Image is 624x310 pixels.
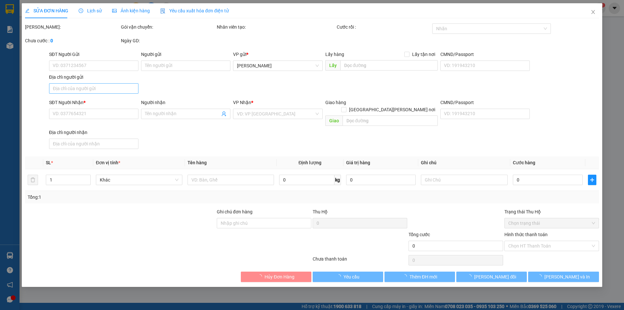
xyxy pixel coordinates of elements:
span: [PERSON_NAME] đổi [474,273,516,280]
div: Người gửi [141,51,230,58]
span: Yêu cầu [344,273,359,280]
span: Tên hàng [188,160,207,165]
span: loading [537,274,544,279]
div: SĐT Người Gửi [49,51,138,58]
span: Lấy tận nơi [409,51,438,58]
span: loading [336,274,344,279]
img: icon [160,8,165,14]
span: VP Nhận [233,100,252,105]
span: Giao hàng [325,100,346,105]
div: CMND/Passport [440,99,530,106]
span: Thu Hộ [313,209,328,214]
span: plus [588,177,596,182]
div: Người nhận [141,99,230,106]
button: plus [588,175,596,185]
span: Đơn vị tính [96,160,120,165]
button: delete [28,175,38,185]
span: user-add [222,111,227,116]
span: loading [467,274,474,279]
input: Ghi Chú [421,175,508,185]
button: Yêu cầu [313,272,383,282]
div: [PERSON_NAME]: [25,23,120,31]
div: Tổng: 1 [28,194,241,201]
span: Định lượng [299,160,322,165]
input: Dọc đường [343,115,438,126]
div: Nhân viên tạo: [217,23,335,31]
span: loading [402,274,409,279]
div: Ngày GD: [121,37,215,44]
div: Gói vận chuyển: [121,23,215,31]
span: Giao [325,115,343,126]
span: SL [46,160,51,165]
label: Ghi chú đơn hàng [217,209,253,214]
div: Địa chỉ người gửi [49,74,138,81]
label: Hình thức thanh toán [504,232,548,237]
button: Hủy Đơn Hàng [241,272,311,282]
div: Chưa cước : [25,37,120,44]
button: Close [584,3,602,21]
b: 0 [50,38,53,43]
span: kg [334,175,341,185]
div: Cước rồi : [337,23,431,31]
span: Tổng cước [409,232,430,237]
button: [PERSON_NAME] và In [528,272,599,282]
span: Hủy Đơn Hàng [265,273,294,280]
span: clock-circle [79,8,83,13]
input: Ghi chú đơn hàng [217,218,311,228]
input: Địa chỉ của người nhận [49,139,138,149]
div: Trạng thái Thu Hộ [504,208,599,215]
span: Lịch sử [79,8,102,13]
button: [PERSON_NAME] đổi [456,272,527,282]
div: SĐT Người Nhận [49,99,138,106]
input: Địa chỉ của người gửi [49,83,138,94]
span: Chọn trạng thái [508,218,595,228]
span: Giá trị hàng [346,160,370,165]
span: Thêm ĐH mới [409,273,437,280]
span: Cước hàng [513,160,535,165]
span: SỬA ĐƠN HÀNG [25,8,68,13]
span: Lấy [325,60,340,71]
span: picture [112,8,117,13]
th: Ghi chú [419,156,510,169]
span: Khác [100,175,178,185]
button: Thêm ĐH mới [384,272,455,282]
div: VP gửi [233,51,323,58]
span: [PERSON_NAME] và In [544,273,590,280]
div: CMND/Passport [440,51,530,58]
div: Chưa thanh toán [312,255,408,267]
span: edit [25,8,30,13]
span: loading [257,274,265,279]
div: Địa chỉ người nhận [49,129,138,136]
span: Ảnh kiện hàng [112,8,150,13]
input: Dọc đường [340,60,438,71]
input: VD: Bàn, Ghế [188,175,274,185]
span: [GEOGRAPHIC_DATA][PERSON_NAME] nơi [346,106,438,113]
span: Cao Lãnh [237,61,319,71]
span: Yêu cầu xuất hóa đơn điện tử [160,8,229,13]
span: Lấy hàng [325,52,344,57]
span: close [591,9,596,15]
